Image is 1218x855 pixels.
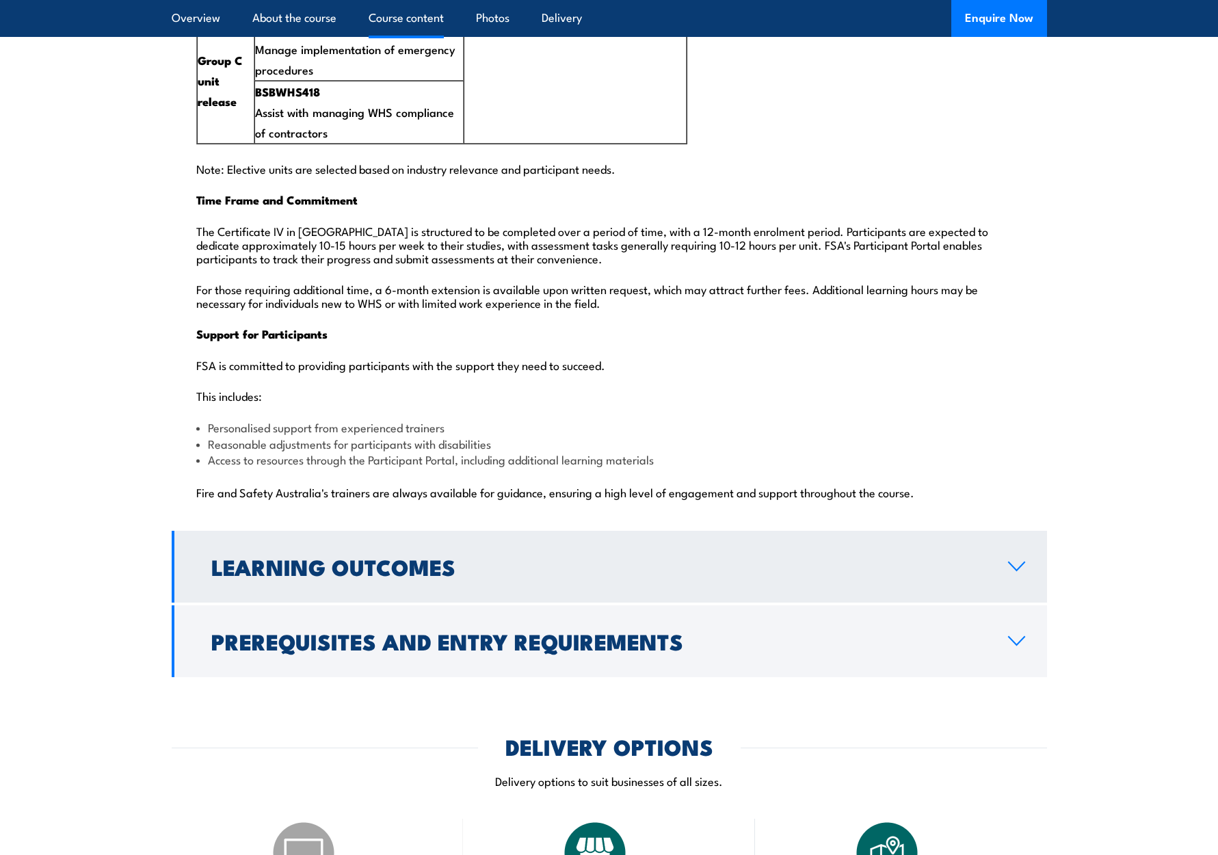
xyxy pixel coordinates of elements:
[196,389,1022,402] p: This includes:
[196,282,1022,309] p: For those requiring additional time, a 6-month extension is available upon written request, which...
[196,191,358,209] strong: Time Frame and Commitment
[196,485,1022,499] p: Fire and Safety Australia's trainers are always available for guidance, ensuring a high level of ...
[196,224,1022,265] p: The Certificate IV in [GEOGRAPHIC_DATA] is structured to be completed over a period of time, with...
[172,605,1047,677] a: Prerequisites and Entry Requirements
[172,773,1047,789] p: Delivery options to suit businesses of all sizes.
[196,451,1022,467] li: Access to resources through the Participant Portal, including additional learning materials
[196,325,328,343] strong: Support for Participants
[254,81,464,144] td: Assist with managing WHS compliance of contractors
[196,436,1022,451] li: Reasonable adjustments for participants with disabilities
[211,557,986,576] h2: Learning Outcomes
[255,83,320,101] strong: BSBWHS418
[211,631,986,650] h2: Prerequisites and Entry Requirements
[172,531,1047,603] a: Learning Outcomes
[196,358,1022,371] p: FSA is committed to providing participants with the support they need to succeed.
[254,18,464,81] td: Manage implementation of emergency procedures
[505,737,713,756] h2: DELIVERY OPTIONS
[196,161,1022,175] p: Note: Elective units are selected based on industry relevance and participant needs.
[196,419,1022,435] li: Personalised support from experienced trainers
[198,51,243,110] strong: Group C unit release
